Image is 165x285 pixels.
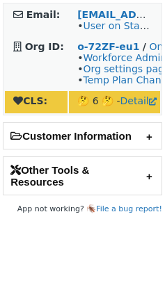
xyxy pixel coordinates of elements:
[96,204,162,213] a: File a bug report!
[77,20,161,31] span: •
[3,202,162,216] footer: App not working? 🪳
[77,41,139,52] a: o-72ZF-eu1
[83,20,161,31] a: User on Staging
[69,91,160,113] td: 🤔 6 🤔 -
[3,157,162,195] h2: Other Tools & Resources
[13,95,47,106] strong: CLS:
[3,123,162,149] h2: Customer Information
[143,41,146,52] strong: /
[26,9,61,20] strong: Email:
[120,95,157,106] a: Detail
[25,41,64,52] strong: Org ID:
